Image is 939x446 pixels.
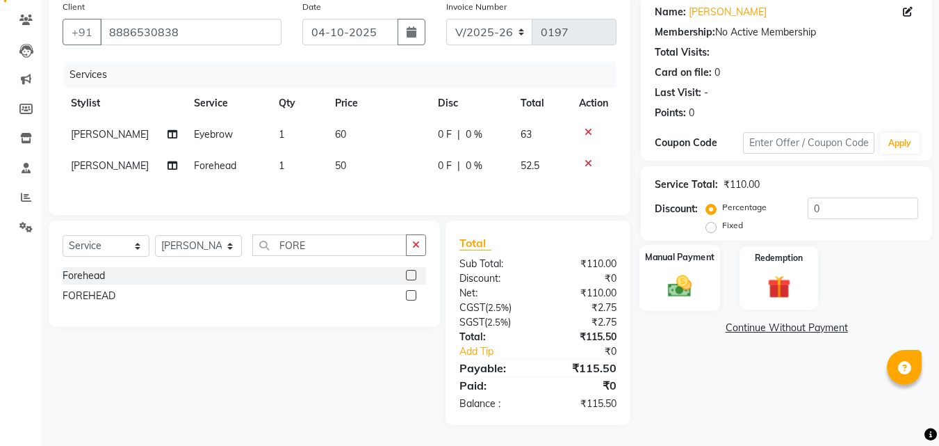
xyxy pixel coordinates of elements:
[760,273,798,301] img: _gift.svg
[71,128,149,141] span: [PERSON_NAME]
[487,317,508,328] span: 2.5%
[655,65,712,80] div: Card on file:
[430,88,512,119] th: Disc
[449,397,538,411] div: Balance :
[459,316,484,328] span: SGST
[63,289,115,303] div: FOREHEAD
[538,360,627,376] div: ₹115.50
[655,5,686,19] div: Name:
[466,159,482,173] span: 0 %
[880,133,920,154] button: Apply
[466,127,482,142] span: 0 %
[655,25,715,40] div: Membership:
[538,330,627,344] div: ₹115.50
[449,286,538,301] div: Net:
[715,65,720,80] div: 0
[446,1,507,13] label: Invoice Number
[538,257,627,271] div: ₹110.00
[335,128,346,141] span: 60
[689,5,767,19] a: [PERSON_NAME]
[194,159,236,172] span: Forehead
[457,159,460,173] span: |
[538,377,627,394] div: ₹0
[655,25,918,40] div: No Active Membership
[743,132,874,154] input: Enter Offer / Coupon Code
[279,128,284,141] span: 1
[64,62,627,88] div: Services
[660,272,699,300] img: _cash.svg
[655,45,710,60] div: Total Visits:
[449,257,538,271] div: Sub Total:
[512,88,571,119] th: Total
[521,159,539,172] span: 52.5
[755,252,803,264] label: Redemption
[689,106,694,120] div: 0
[449,344,553,359] a: Add Tip
[457,127,460,142] span: |
[252,234,407,256] input: Search or Scan
[655,86,701,100] div: Last Visit:
[538,397,627,411] div: ₹115.50
[71,159,149,172] span: [PERSON_NAME]
[63,269,105,283] div: Forehead
[644,321,929,335] a: Continue Without Payment
[449,330,538,344] div: Total:
[722,201,767,214] label: Percentage
[704,86,708,100] div: -
[186,88,270,119] th: Service
[438,127,452,142] span: 0 F
[327,88,430,119] th: Price
[645,250,715,264] label: Manual Payment
[538,286,627,301] div: ₹110.00
[655,202,698,216] div: Discount:
[724,177,760,192] div: ₹110.00
[553,344,628,359] div: ₹0
[63,88,186,119] th: Stylist
[655,106,686,120] div: Points:
[100,19,281,45] input: Search by Name/Mobile/Email/Code
[459,301,485,314] span: CGST
[459,236,491,250] span: Total
[538,301,627,315] div: ₹2.75
[449,360,538,376] div: Payable:
[449,315,538,330] div: ( )
[521,128,532,141] span: 63
[63,1,85,13] label: Client
[488,302,509,313] span: 2.5%
[722,219,743,232] label: Fixed
[449,377,538,394] div: Paid:
[63,19,101,45] button: +91
[571,88,617,119] th: Action
[538,315,627,330] div: ₹2.75
[302,1,321,13] label: Date
[655,177,718,192] div: Service Total:
[279,159,284,172] span: 1
[538,271,627,286] div: ₹0
[438,159,452,173] span: 0 F
[449,301,538,315] div: ( )
[194,128,233,141] span: Eyebrow
[270,88,327,119] th: Qty
[335,159,346,172] span: 50
[449,271,538,286] div: Discount:
[655,136,742,150] div: Coupon Code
